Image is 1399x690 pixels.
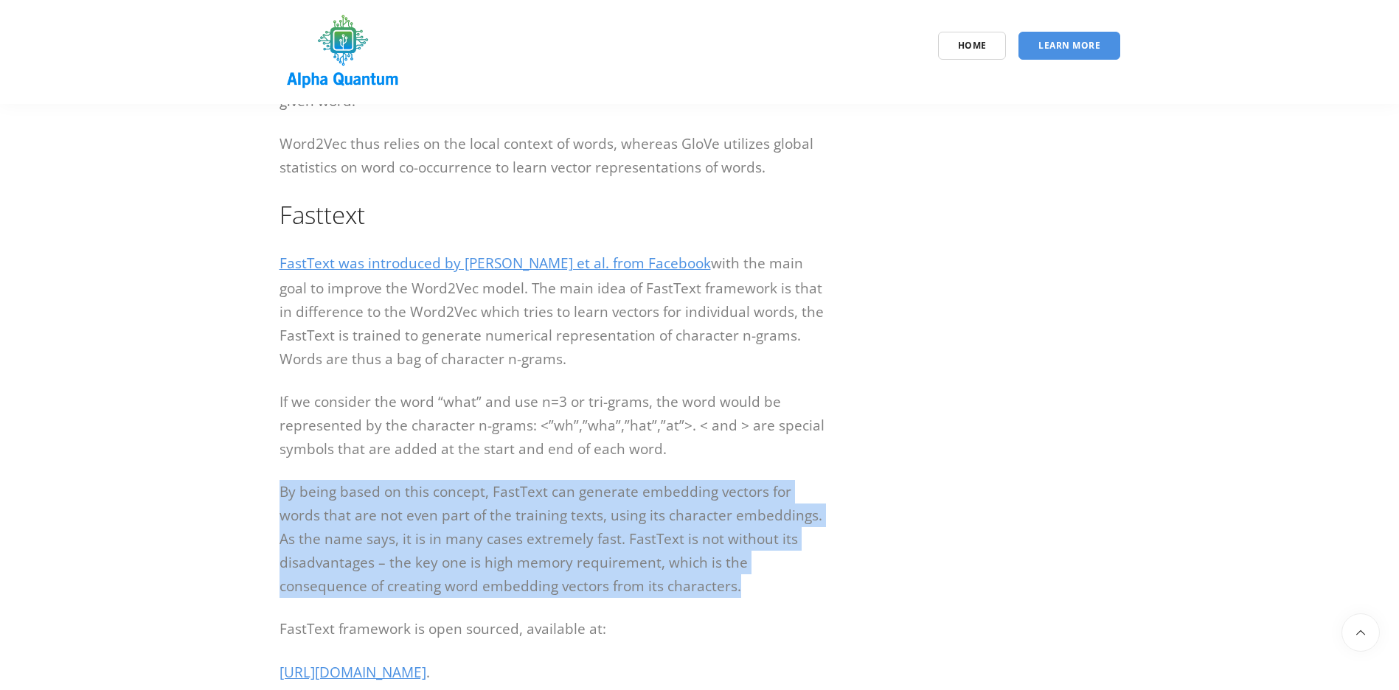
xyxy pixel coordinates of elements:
[280,617,833,641] p: FastText framework is open sourced, available at:
[938,32,1007,60] a: Home
[1038,39,1100,52] span: Learn More
[280,251,833,371] p: with the main goal to improve the Word2Vec model. The main idea of FastText framework is that in ...
[280,660,833,686] p: .
[280,480,833,598] p: By being based on this concept, FastText can generate embedding vectors for words that are not ev...
[280,198,833,231] h2: Fasttext
[280,132,833,179] p: Word2Vec thus relies on the local context of words, whereas GloVe utilizes global statistics on w...
[280,390,833,461] p: If we consider the word “what” and use n=3 or tri-grams, the word would be represented by the cha...
[280,254,711,273] a: FastText was introduced by [PERSON_NAME] et al. from Facebook
[958,39,987,52] span: Home
[1018,32,1120,60] a: Learn More
[280,10,407,94] img: logo
[280,663,426,682] a: [URL][DOMAIN_NAME]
